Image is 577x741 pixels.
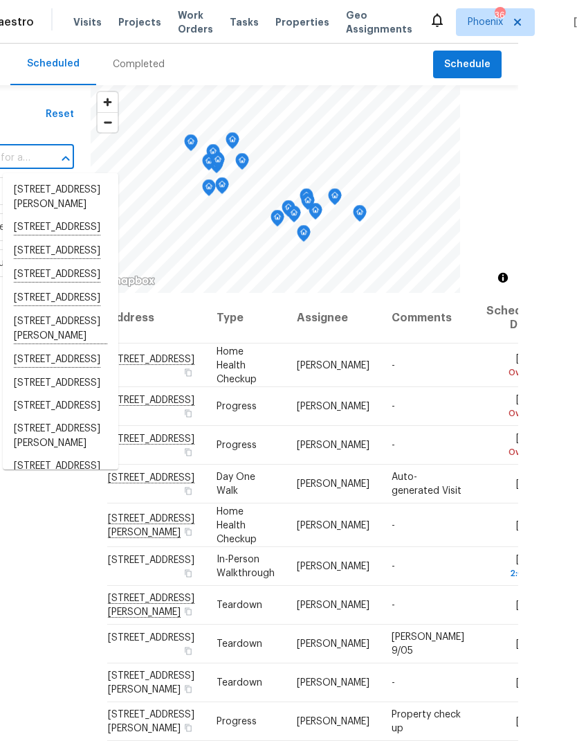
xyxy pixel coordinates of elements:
[392,440,395,450] span: -
[486,353,545,379] span: [DATE]
[107,293,205,343] th: Address
[275,15,329,29] span: Properties
[433,51,502,79] button: Schedule
[27,57,80,71] div: Scheduled
[328,188,342,210] div: Map marker
[178,8,213,36] span: Work Orders
[182,485,194,497] button: Copy Address
[353,205,367,226] div: Map marker
[392,600,395,610] span: -
[392,678,395,688] span: -
[297,678,369,688] span: [PERSON_NAME]
[98,92,118,112] button: Zoom in
[297,440,369,450] span: [PERSON_NAME]
[486,445,545,459] div: Overdue
[217,555,275,578] span: In-Person Walkthrough
[182,407,194,420] button: Copy Address
[202,154,216,175] div: Map marker
[297,479,369,489] span: [PERSON_NAME]
[217,639,262,649] span: Teardown
[297,639,369,649] span: [PERSON_NAME]
[392,360,395,370] span: -
[486,434,545,459] span: [DATE]
[113,57,165,71] div: Completed
[118,15,161,29] span: Projects
[468,15,503,29] span: Phoenix
[217,402,257,411] span: Progress
[495,8,504,22] div: 36
[217,600,262,610] span: Teardown
[486,395,545,420] span: [DATE]
[297,225,311,247] div: Map marker
[182,446,194,458] button: Copy Address
[297,600,369,610] span: [PERSON_NAME]
[516,600,545,610] span: [DATE]
[202,179,216,201] div: Map marker
[98,112,118,132] button: Zoom out
[205,293,286,343] th: Type
[108,633,194,643] span: [STREET_ADDRESS]
[95,273,156,289] a: Mapbox homepage
[392,520,395,530] span: -
[3,418,118,455] li: [STREET_ADDRESS][PERSON_NAME]
[206,144,220,166] div: Map marker
[230,17,259,27] span: Tasks
[346,8,412,36] span: Geo Assignments
[271,210,284,231] div: Map marker
[495,269,511,286] button: Toggle attribution
[211,152,225,174] div: Map marker
[182,567,194,580] button: Copy Address
[516,717,545,726] span: [DATE]
[301,193,315,215] div: Map marker
[91,85,460,293] canvas: Map
[516,520,545,530] span: [DATE]
[297,717,369,726] span: [PERSON_NAME]
[3,372,118,395] li: [STREET_ADDRESS]
[46,107,74,121] div: Reset
[297,402,369,411] span: [PERSON_NAME]
[73,15,102,29] span: Visits
[108,555,194,565] span: [STREET_ADDRESS]
[499,270,507,285] span: Toggle attribution
[486,555,545,580] span: [DATE]
[108,671,194,695] span: [STREET_ADDRESS][PERSON_NAME]
[184,134,198,156] div: Map marker
[297,520,369,530] span: [PERSON_NAME]
[286,293,381,343] th: Assignee
[392,472,461,496] span: Auto-generated Visit
[381,293,475,343] th: Comments
[297,562,369,571] span: [PERSON_NAME]
[98,113,118,132] span: Zoom out
[56,149,75,168] button: Close
[309,203,322,224] div: Map marker
[3,395,118,418] li: [STREET_ADDRESS]
[217,506,257,544] span: Home Health Checkup
[217,717,257,726] span: Progress
[217,472,255,496] span: Day One Walk
[217,440,257,450] span: Progress
[392,710,461,733] span: Property check up
[182,683,194,695] button: Copy Address
[3,455,118,492] li: [STREET_ADDRESS][PERSON_NAME]
[108,710,194,733] span: [STREET_ADDRESS][PERSON_NAME]
[486,566,545,580] div: 2:00 pm
[444,56,491,73] span: Schedule
[182,366,194,378] button: Copy Address
[392,402,395,411] span: -
[182,645,194,657] button: Copy Address
[287,206,301,227] div: Map marker
[3,179,118,216] li: [STREET_ADDRESS][PERSON_NAME]
[297,360,369,370] span: [PERSON_NAME]
[215,177,229,199] div: Map marker
[516,479,545,489] span: [DATE]
[182,605,194,618] button: Copy Address
[182,525,194,537] button: Copy Address
[516,639,545,649] span: [DATE]
[217,346,257,384] span: Home Health Checkup
[486,407,545,420] div: Overdue
[392,562,395,571] span: -
[486,365,545,379] div: Overdue
[226,132,239,154] div: Map marker
[217,678,262,688] span: Teardown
